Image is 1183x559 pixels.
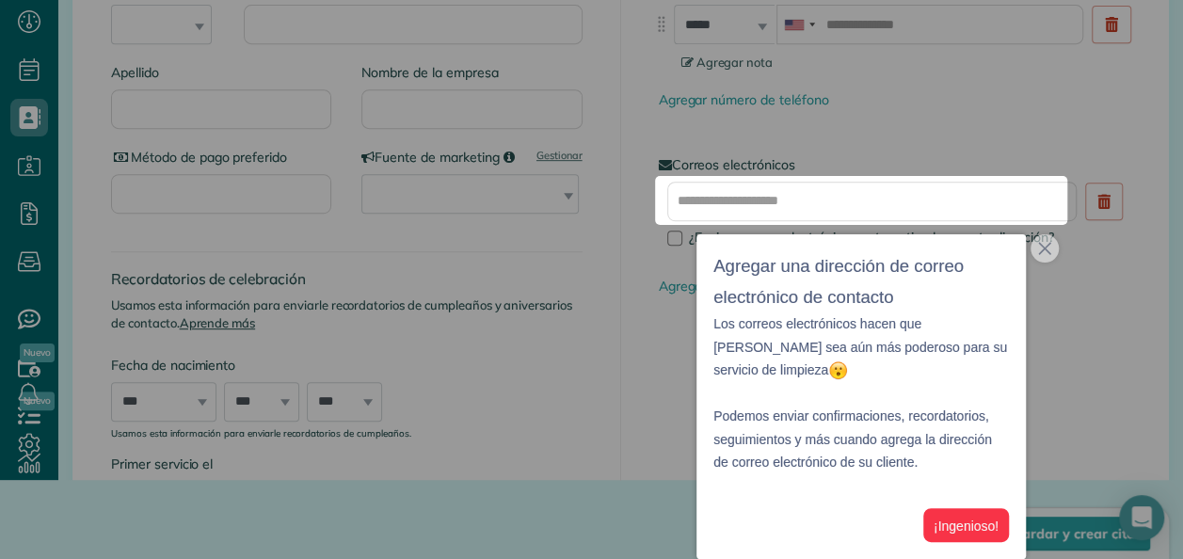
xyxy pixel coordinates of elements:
img: :open_mouth: [828,360,848,380]
font: Los correos electrónicos hacen que [PERSON_NAME] sea aún más poderoso para su servicio de limpieza [713,316,1007,377]
div: Agrega una dirección de correo electrónico de contactoLos correos electrónicos hacen que ZenMaid ... [696,234,1026,559]
button: cerrar [1031,234,1059,263]
div: Abra Intercom Messenger [1119,495,1164,540]
font: Podemos enviar confirmaciones, recordatorios, seguimientos y más cuando agrega la dirección de co... [713,408,992,470]
h3: Agregar una dirección de correo electrónico de contacto [713,251,1009,312]
button: ¡Ingenioso! [923,508,1009,543]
